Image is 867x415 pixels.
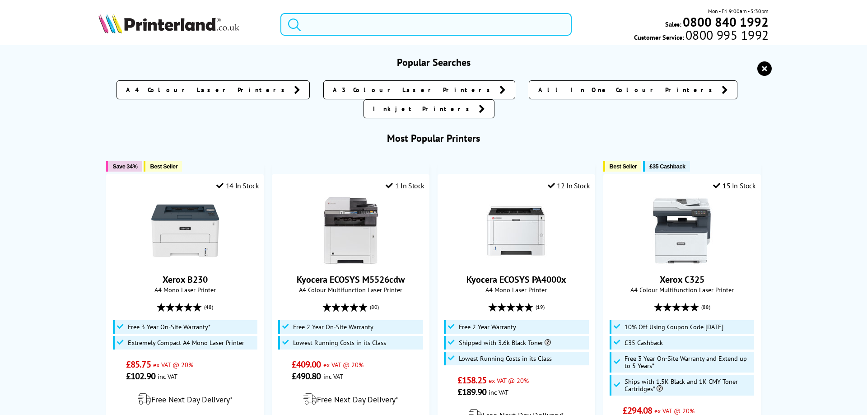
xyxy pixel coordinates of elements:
[649,163,685,170] span: £35 Cashback
[608,285,756,294] span: A4 Colour Multifunction Laser Printer
[317,257,385,266] a: Kyocera ECOSYS M5526cdw
[386,181,424,190] div: 1 In Stock
[373,104,474,113] span: Inkjet Printers
[323,80,515,99] a: A3 Colour Laser Printers
[98,132,769,145] h3: Most Popular Printers
[98,14,239,33] img: Printerland Logo
[665,20,681,28] span: Sales:
[529,80,737,99] a: All In One Colour Printers
[625,378,752,392] span: Ships with 1.5K Black and 1K CMY Toner Cartridges*
[683,14,769,30] b: 0800 840 1992
[128,339,244,346] span: Extremely Compact A4 Mono Laser Printer
[443,285,590,294] span: A4 Mono Laser Printer
[684,31,769,39] span: 0800 995 1992
[482,257,550,266] a: Kyocera ECOSYS PA4000x
[603,161,642,172] button: Best Seller
[538,85,717,94] span: All In One Colour Printers
[153,360,193,369] span: ex VAT @ 20%
[457,374,487,386] span: £158.25
[163,274,208,285] a: Xerox B230
[293,323,373,331] span: Free 2 Year On-Site Warranty
[701,298,710,316] span: (88)
[292,370,321,382] span: £490.80
[158,372,177,381] span: inc VAT
[126,370,155,382] span: £102.90
[370,298,379,316] span: (80)
[548,181,590,190] div: 12 In Stock
[323,372,343,381] span: inc VAT
[98,56,769,69] h3: Popular Searches
[144,161,182,172] button: Best Seller
[459,339,551,346] span: Shipped with 3.6k Black Toner
[489,388,508,396] span: inc VAT
[150,163,177,170] span: Best Seller
[277,387,424,412] div: modal_delivery
[151,197,219,265] img: Xerox B230
[216,181,259,190] div: 14 In Stock
[297,274,405,285] a: Kyocera ECOSYS M5526cdw
[151,257,219,266] a: Xerox B230
[333,85,495,94] span: A3 Colour Laser Printers
[648,257,716,266] a: Xerox C325
[111,285,259,294] span: A4 Mono Laser Printer
[128,323,210,331] span: Free 3 Year On-Site Warranty*
[126,359,151,370] span: £85.75
[106,161,142,172] button: Save 34%
[112,163,137,170] span: Save 34%
[625,355,752,369] span: Free 3 Year On-Site Warranty and Extend up to 5 Years*
[634,31,769,42] span: Customer Service:
[536,298,545,316] span: (19)
[459,323,516,331] span: Free 2 Year Warranty
[713,181,755,190] div: 15 In Stock
[277,285,424,294] span: A4 Colour Multifunction Laser Printer
[457,386,487,398] span: £189.90
[643,161,690,172] button: £35 Cashback
[681,18,769,26] a: 0800 840 1992
[466,274,566,285] a: Kyocera ECOSYS PA4000x
[204,298,213,316] span: (48)
[317,197,385,265] img: Kyocera ECOSYS M5526cdw
[364,99,494,118] a: Inkjet Printers
[660,274,704,285] a: Xerox C325
[111,387,259,412] div: modal_delivery
[610,163,637,170] span: Best Seller
[126,85,289,94] span: A4 Colour Laser Printers
[648,197,716,265] img: Xerox C325
[654,406,695,415] span: ex VAT @ 20%
[489,376,529,385] span: ex VAT @ 20%
[708,7,769,15] span: Mon - Fri 9:00am - 5:30pm
[625,323,723,331] span: 10% Off Using Coupon Code [DATE]
[117,80,310,99] a: A4 Colour Laser Printers
[482,197,550,265] img: Kyocera ECOSYS PA4000x
[323,360,364,369] span: ex VAT @ 20%
[293,339,386,346] span: Lowest Running Costs in its Class
[625,339,663,346] span: £35 Cashback
[280,13,572,36] input: Search product or brand
[459,355,552,362] span: Lowest Running Costs in its Class
[98,14,269,35] a: Printerland Logo
[292,359,321,370] span: £409.00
